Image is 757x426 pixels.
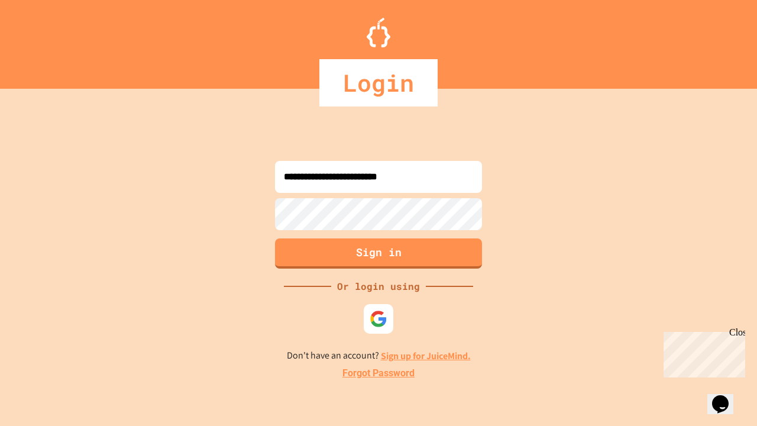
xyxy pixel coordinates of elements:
iframe: chat widget [659,327,745,377]
div: Login [319,59,438,106]
div: Or login using [331,279,426,293]
img: Logo.svg [367,18,390,47]
a: Forgot Password [342,366,415,380]
img: google-icon.svg [370,310,387,328]
div: Chat with us now!Close [5,5,82,75]
button: Sign in [275,238,482,269]
p: Don't have an account? [287,348,471,363]
a: Sign up for JuiceMind. [381,350,471,362]
iframe: chat widget [707,379,745,414]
